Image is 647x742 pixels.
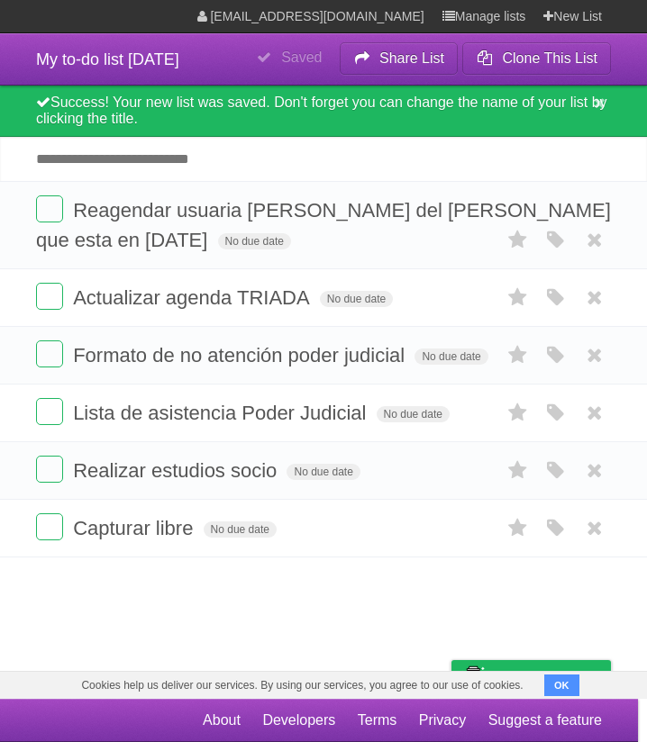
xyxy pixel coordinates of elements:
[73,459,281,482] span: Realizar estudios socio
[320,291,393,307] span: No due date
[73,517,197,539] span: Capturar libre
[462,42,611,75] button: Clone This List
[36,340,63,367] label: Done
[262,703,335,737] a: Developers
[501,283,535,312] label: Star task
[501,456,535,485] label: Star task
[358,703,397,737] a: Terms
[63,672,541,699] span: Cookies help us deliver our services. By using our services, you agree to our use of cookies.
[451,660,611,693] a: Buy me a coffee
[501,225,535,255] label: Star task
[36,199,611,251] span: Reagendar usuaria [PERSON_NAME] del [PERSON_NAME] que esta en [DATE]
[73,286,314,309] span: Actualizar agenda TRIADA
[36,513,63,540] label: Done
[489,661,602,692] span: Buy me a coffee
[73,344,409,366] span: Formato de no atención poder judicial
[203,703,241,737] a: About
[204,521,277,538] span: No due date
[544,674,579,696] button: OK
[379,50,444,66] b: Share List
[36,456,63,483] label: Done
[501,340,535,370] label: Star task
[36,283,63,310] label: Done
[415,348,488,365] span: No due date
[36,50,179,68] span: My to-do list [DATE]
[502,50,597,66] b: Clone This List
[501,513,535,543] label: Star task
[36,195,63,222] label: Done
[340,42,459,75] button: Share List
[488,703,602,737] a: Suggest a feature
[377,406,450,422] span: No due date
[36,398,63,425] label: Done
[419,703,466,737] a: Privacy
[218,233,291,249] span: No due date
[281,50,322,65] b: Saved
[287,464,360,480] span: No due date
[501,398,535,428] label: Star task
[460,661,485,692] img: Buy me a coffee
[73,402,370,424] span: Lista de asistencia Poder Judicial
